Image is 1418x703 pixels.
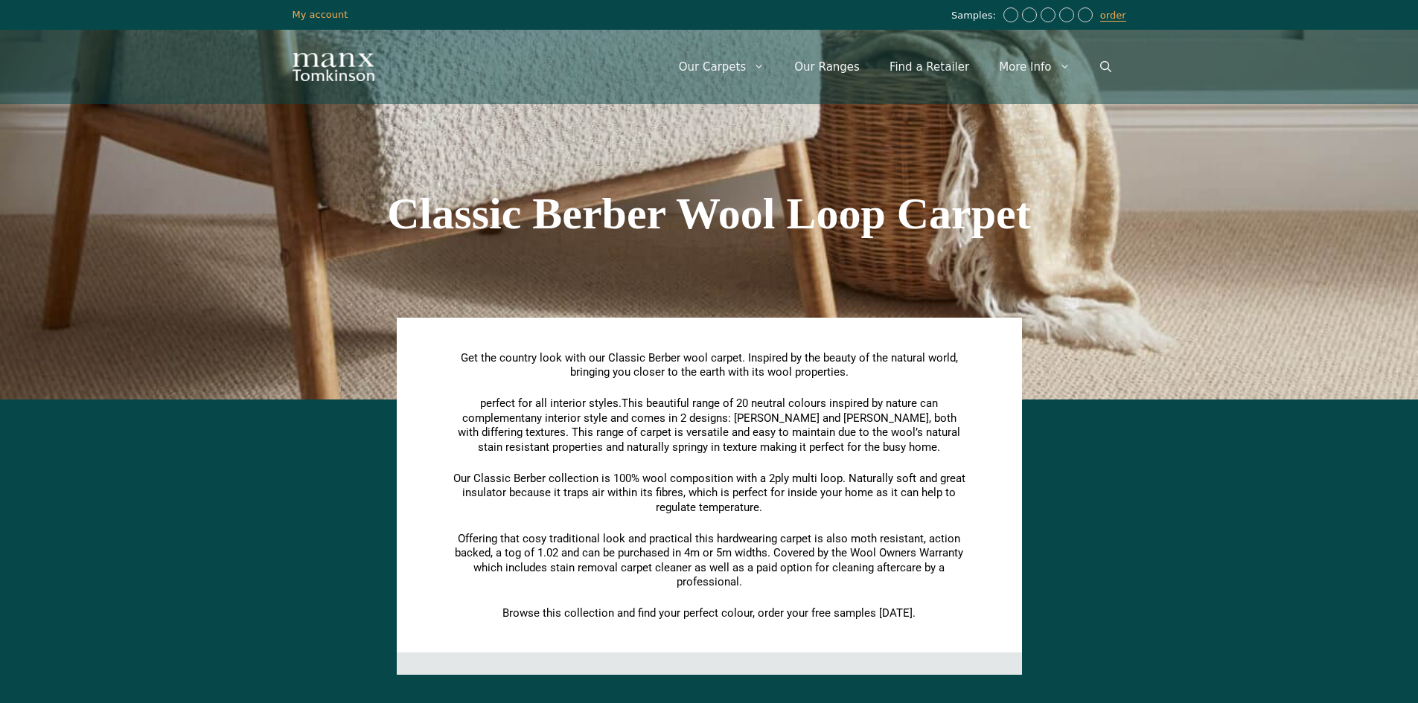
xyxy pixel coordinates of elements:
a: My account [293,9,348,20]
p: Get the country look with our Classic Berber wool carpet. Inspired by the beauty of the natural w... [453,351,966,380]
img: Manx Tomkinson [293,53,374,81]
span: This beautiful range of 20 neutral colours inspired by nature can complement [462,397,939,425]
a: Find a Retailer [875,45,984,89]
span: Samples: [951,10,1000,22]
a: Our Ranges [779,45,875,89]
a: Our Carpets [664,45,780,89]
a: Open Search Bar [1085,45,1126,89]
p: Our Classic Berber collection is 100% wool composition with a 2ply multi loop. Naturally soft and... [453,472,966,516]
p: Offering that cosy traditional look and practical this hardwearing carpet is also moth resistant,... [453,532,966,590]
p: Browse this collection and find your perfect colour, order your free samples [DATE]. [453,606,966,621]
a: order [1100,10,1126,22]
nav: Primary [664,45,1126,89]
h1: Classic Berber Wool Loop Carpet [293,191,1126,236]
a: More Info [984,45,1085,89]
span: any interior style and comes in 2 designs: [PERSON_NAME] and [PERSON_NAME], both with differing t... [458,411,960,454]
span: perfect for all interior styles. [480,397,622,410]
